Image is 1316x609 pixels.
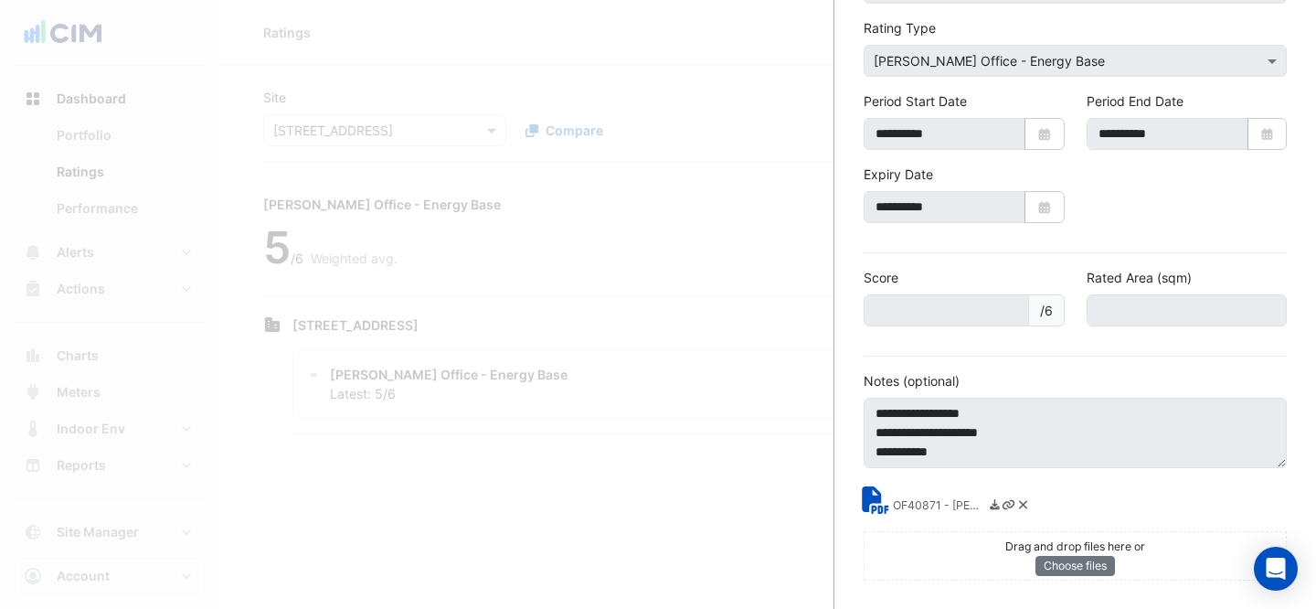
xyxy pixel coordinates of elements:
a: Copy link to clipboard [1002,497,1015,517]
label: Notes (optional) [864,371,960,390]
label: Period End Date [1087,91,1183,111]
label: Period Start Date [864,91,967,111]
small: Drag and drop files here or [1005,540,1145,553]
a: Delete [1016,497,1030,517]
label: Score [864,268,898,287]
div: Open Intercom Messenger [1254,547,1298,591]
small: OF40871 - NABERS Energy Rating Report.pdf [893,497,984,517]
button: Choose files [1035,556,1115,576]
label: Rating Type [864,18,936,37]
label: Expiry Date [864,165,933,184]
label: Rated Area (sqm) [1087,268,1192,287]
span: /6 [1028,294,1065,326]
a: Download [988,497,1002,517]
